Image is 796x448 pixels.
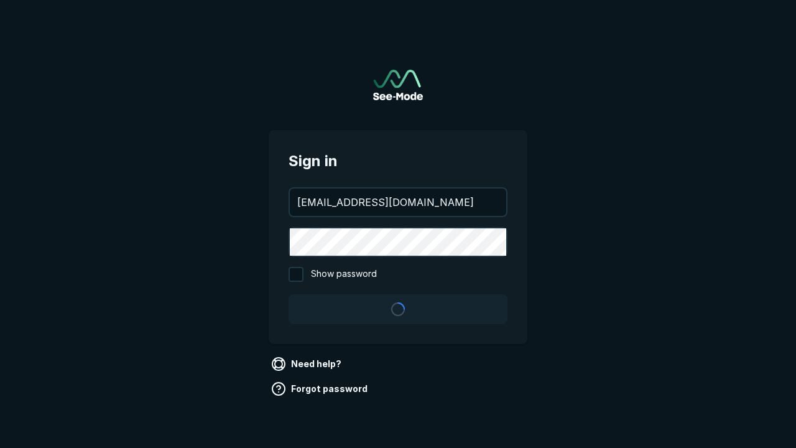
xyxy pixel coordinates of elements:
a: Go to sign in [373,70,423,100]
span: Sign in [289,150,507,172]
span: Show password [311,267,377,282]
img: See-Mode Logo [373,70,423,100]
a: Forgot password [269,379,373,399]
a: Need help? [269,354,346,374]
input: your@email.com [290,189,506,216]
